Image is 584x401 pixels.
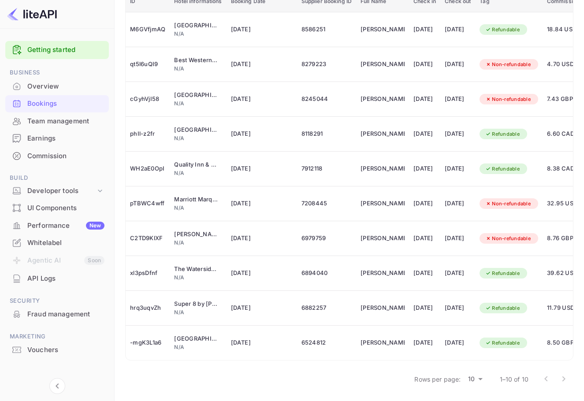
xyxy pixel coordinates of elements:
[301,92,352,106] div: 8245044
[130,127,165,141] div: phIl-z2fr
[27,116,104,126] div: Team management
[231,25,293,34] span: [DATE]
[7,7,57,21] img: LiteAPI logo
[361,92,405,106] div: Lloyd Fisher
[130,162,165,176] div: WH2aE0OpI
[5,78,109,95] div: Overview
[547,59,579,69] span: 4.70 USD
[5,270,109,287] div: API Logs
[5,113,109,130] div: Team management
[5,217,109,234] a: PerformanceNew
[361,57,405,71] div: Chet Fisher
[480,59,536,70] div: Non-refundable
[174,274,222,282] div: N/A
[5,130,109,147] div: Earnings
[414,375,461,384] p: Rows per page:
[231,303,293,313] span: [DATE]
[361,197,405,211] div: Isaac Fisher
[445,231,471,245] div: [DATE]
[5,306,109,322] a: Fraud management
[174,169,222,177] div: N/A
[413,22,436,37] div: [DATE]
[5,270,109,286] a: API Logs
[174,343,222,351] div: N/A
[174,56,218,65] div: Best Western Plus Patterson Park Inn
[413,127,436,141] div: [DATE]
[174,65,222,73] div: N/A
[27,45,104,55] a: Getting started
[5,200,109,217] div: UI Components
[5,113,109,129] a: Team management
[480,94,536,105] div: Non-refundable
[413,197,436,211] div: [DATE]
[361,22,405,37] div: Mary Grace Fisher
[27,345,104,355] div: Vouchers
[5,183,109,199] div: Developer tools
[174,265,218,274] div: The Waterside Inn
[174,334,218,343] div: Hook House Hotel
[301,57,352,71] div: 8279223
[361,162,405,176] div: Krista Fisher
[27,82,104,92] div: Overview
[480,303,525,314] div: Refundable
[361,231,405,245] div: Megan Fisher
[5,342,109,358] a: Vouchers
[480,163,525,175] div: Refundable
[231,268,293,278] span: [DATE]
[5,148,109,165] div: Commission
[445,162,471,176] div: [DATE]
[231,129,293,139] span: [DATE]
[174,21,218,30] div: Hotel Elkhart, Tapestry Collection by Hilton
[361,336,405,350] div: Penny Fisher
[5,332,109,342] span: Marketing
[174,91,218,100] div: Norton Park Hotel, Spa & Manor House
[547,164,579,174] span: 8.38 CAD
[5,296,109,306] span: Security
[5,95,109,111] a: Bookings
[361,127,405,141] div: Amber Fisher
[547,94,579,104] span: 7.43 GBP
[27,134,104,144] div: Earnings
[301,336,352,350] div: 6524812
[231,338,293,348] span: [DATE]
[465,373,486,386] div: 10
[27,186,96,196] div: Developer tools
[174,195,218,204] div: Marriott Marquis San Diego Marina
[231,94,293,104] span: [DATE]
[413,92,436,106] div: [DATE]
[480,24,525,35] div: Refundable
[174,30,222,38] div: N/A
[27,274,104,284] div: API Logs
[445,197,471,211] div: [DATE]
[547,268,579,278] span: 39.62 USD
[480,233,536,244] div: Non-refundable
[301,197,352,211] div: 7208445
[27,238,104,248] div: Whitelabel
[5,148,109,164] a: Commission
[231,164,293,174] span: [DATE]
[301,301,352,315] div: 6882257
[27,151,104,161] div: Commission
[547,303,579,313] span: 11.79 USD
[5,200,109,216] a: UI Components
[547,338,579,348] span: 8.50 GBP
[5,342,109,359] div: Vouchers
[301,266,352,280] div: 6894040
[174,204,222,212] div: N/A
[174,134,222,142] div: N/A
[5,41,109,59] div: Getting started
[231,59,293,69] span: [DATE]
[445,336,471,350] div: [DATE]
[174,126,218,134] div: Sandman Hotel Hamilton
[231,234,293,243] span: [DATE]
[130,301,165,315] div: hrq3uqvZh
[130,266,165,280] div: xl3psDfnf
[547,129,579,139] span: 6.60 CAD
[445,57,471,71] div: [DATE]
[480,268,525,279] div: Refundable
[27,99,104,109] div: Bookings
[413,57,436,71] div: [DATE]
[130,22,165,37] div: M6GVfjmAQ
[445,127,471,141] div: [DATE]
